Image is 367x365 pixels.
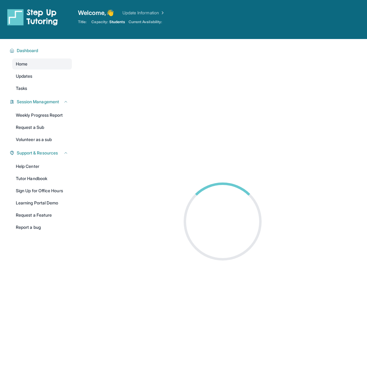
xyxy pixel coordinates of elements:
[122,10,165,16] a: Update Information
[17,48,38,54] span: Dashboard
[17,150,58,156] span: Support & Resources
[109,19,125,24] span: Students
[12,173,72,184] a: Tutor Handbook
[7,9,58,26] img: logo
[14,99,68,105] button: Session Management
[14,150,68,156] button: Support & Resources
[12,71,72,82] a: Updates
[12,83,72,94] a: Tasks
[12,222,72,233] a: Report a bug
[12,134,72,145] a: Volunteer as a sub
[16,61,27,67] span: Home
[12,58,72,69] a: Home
[16,73,33,79] span: Updates
[12,161,72,172] a: Help Center
[159,10,165,16] img: Chevron Right
[14,48,68,54] button: Dashboard
[17,99,59,105] span: Session Management
[129,19,162,24] span: Current Availability:
[78,19,86,24] span: Title:
[12,122,72,133] a: Request a Sub
[12,210,72,221] a: Request a Feature
[91,19,108,24] span: Capacity:
[12,185,72,196] a: Sign Up for Office Hours
[78,9,114,17] span: Welcome, 👋
[16,85,27,91] span: Tasks
[12,110,72,121] a: Weekly Progress Report
[12,197,72,208] a: Learning Portal Demo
